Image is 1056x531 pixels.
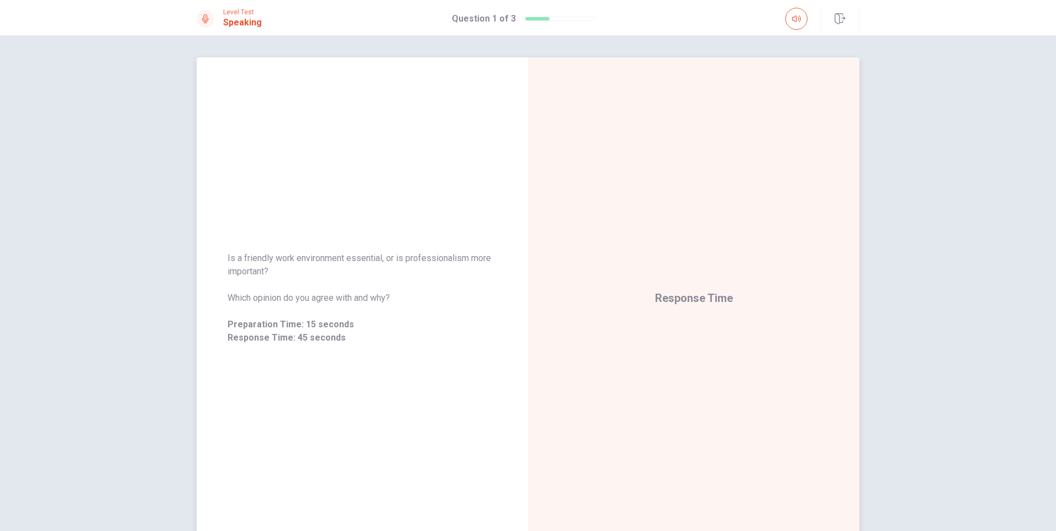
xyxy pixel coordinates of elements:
[452,12,516,25] h1: Question 1 of 3
[655,291,733,305] span: Response Time
[223,16,262,29] h1: Speaking
[228,318,497,331] span: Preparation Time: 15 seconds
[228,331,497,344] span: Response Time: 45 seconds
[228,252,497,278] span: Is a friendly work environment essential, or is professionalism more important?
[228,291,497,305] span: Which opinion do you agree with and why?
[223,8,262,16] span: Level Test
